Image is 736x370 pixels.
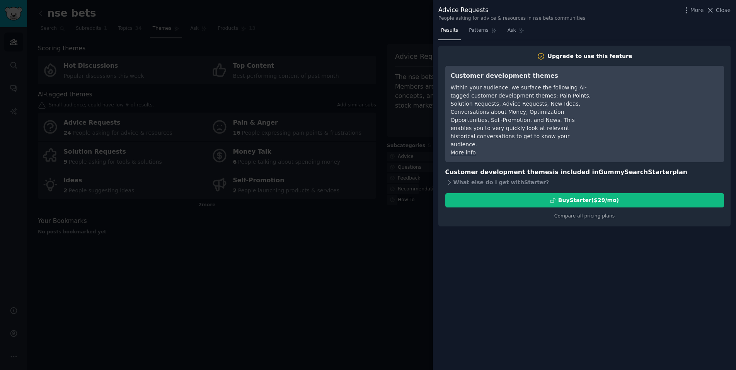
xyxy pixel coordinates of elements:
a: Patterns [466,24,499,40]
div: Upgrade to use this feature [548,52,632,60]
span: Patterns [469,27,488,34]
span: Ask [508,27,516,34]
a: Ask [505,24,527,40]
a: More info [451,149,476,156]
button: BuyStarter($29/mo) [445,193,724,207]
span: Results [441,27,458,34]
div: People asking for advice & resources in nse bets communities [438,15,585,22]
div: Advice Requests [438,5,585,15]
h3: Customer development themes [451,71,592,81]
div: Within your audience, we surface the following AI-tagged customer development themes: Pain Points... [451,84,592,149]
h3: Customer development themes is included in plan [445,168,724,177]
button: More [682,6,704,14]
div: Buy Starter ($ 29 /mo ) [558,196,619,204]
button: Close [706,6,731,14]
iframe: YouTube video player [603,71,719,129]
span: GummySearch Starter [598,168,672,176]
a: Compare all pricing plans [554,213,615,219]
span: Close [716,6,731,14]
span: More [690,6,704,14]
a: Results [438,24,461,40]
div: What else do I get with Starter ? [445,177,724,188]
